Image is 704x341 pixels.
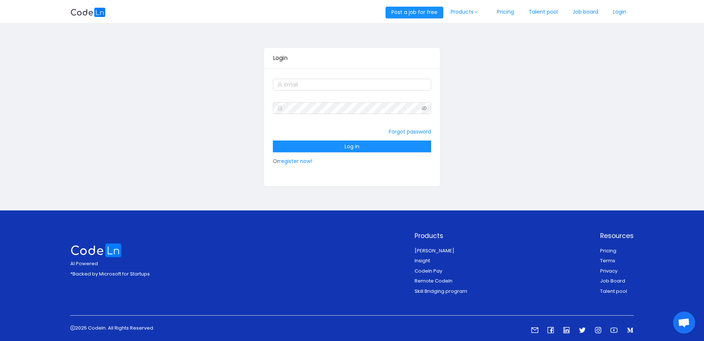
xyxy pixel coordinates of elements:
[415,247,454,254] a: [PERSON_NAME]
[531,327,538,334] a: icon: mail
[474,10,478,14] i: icon: down
[415,231,467,241] p: Products
[600,247,616,254] a: Pricing
[70,8,106,17] img: logobg.f302741d.svg
[273,141,431,152] button: Log in
[386,7,443,18] button: Post a job for free
[673,312,695,334] a: Open chat
[277,82,282,87] i: icon: user
[600,277,625,284] a: Job Board
[70,326,75,330] i: icon: copyright
[277,106,282,111] i: icon: lock
[600,231,634,241] p: Resources
[422,106,427,111] i: icon: eye-invisible
[415,288,467,295] a: Skill Bridging program
[595,327,602,334] i: icon: instagram
[273,143,431,165] span: Or
[70,270,150,278] p: *Backed by Microsoft for Startups
[595,327,602,334] a: icon: instagram
[600,288,627,295] a: Talent pool
[600,267,617,274] a: Privacy
[70,324,154,332] p: 2025 Codeln. All Rights Reserved.
[389,128,431,135] a: Forgot password
[563,327,570,334] i: icon: linkedin
[415,257,430,264] a: Insight
[579,327,586,334] a: icon: twitter
[386,8,443,16] a: Post a job for free
[531,327,538,334] i: icon: mail
[415,277,453,284] a: Remote Codeln
[279,157,312,165] a: register now!
[547,327,554,334] i: icon: facebook
[600,257,615,264] a: Terms
[273,79,431,90] input: Email
[627,327,634,334] i: icon: medium
[415,267,442,274] a: Codeln Pay
[547,327,554,334] a: icon: facebook
[273,48,431,68] div: Login
[610,327,617,334] a: icon: youtube
[70,260,98,267] span: AI Powered
[627,327,634,334] a: icon: medium
[610,327,617,334] i: icon: youtube
[70,244,122,257] img: logo
[579,327,586,334] i: icon: twitter
[563,327,570,334] a: icon: linkedin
